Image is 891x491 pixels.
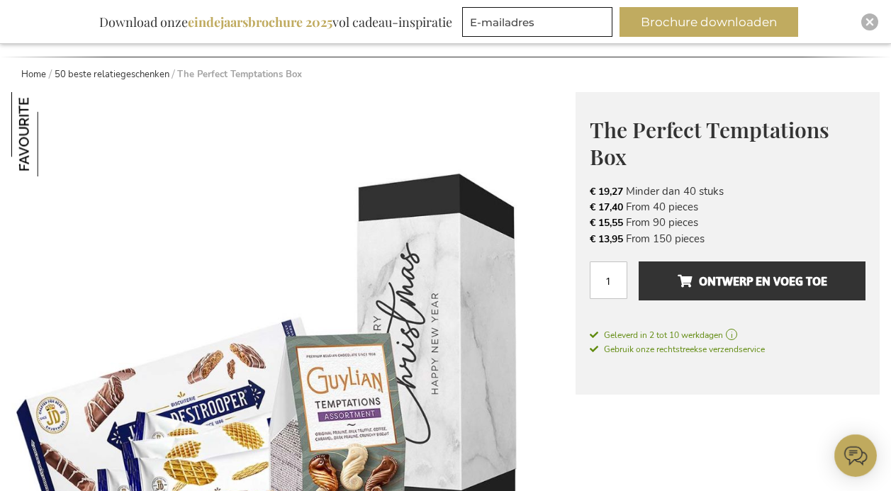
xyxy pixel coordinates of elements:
a: Gebruik onze rechtstreekse verzendservice [590,342,765,356]
b: eindejaarsbrochure 2025 [188,13,332,30]
a: 50 beste relatiegeschenken [55,68,169,81]
input: Aantal [590,261,627,299]
iframe: belco-activator-frame [834,434,877,477]
div: Close [861,13,878,30]
form: marketing offers and promotions [462,7,617,41]
strong: The Perfect Temptations Box [177,68,302,81]
a: Geleverd in 2 tot 10 werkdagen [590,329,865,342]
span: € 13,95 [590,232,623,246]
img: Close [865,18,874,26]
button: Brochure downloaden [620,7,798,37]
a: Home [21,68,46,81]
div: Download onze vol cadeau-inspiratie [93,7,459,37]
span: Gebruik onze rechtstreekse verzendservice [590,344,765,355]
span: € 19,27 [590,185,623,198]
button: Ontwerp en voeg toe [639,261,865,300]
span: The Perfect Temptations Box [590,115,829,171]
input: E-mailadres [462,7,612,37]
li: From 150 pieces [590,231,865,247]
img: The Perfect Temptations Box [11,92,96,176]
li: From 90 pieces [590,215,865,230]
span: Ontwerp en voeg toe [678,270,827,293]
span: € 15,55 [590,216,623,230]
li: Minder dan 40 stuks [590,184,865,199]
li: From 40 pieces [590,199,865,215]
span: € 17,40 [590,201,623,214]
